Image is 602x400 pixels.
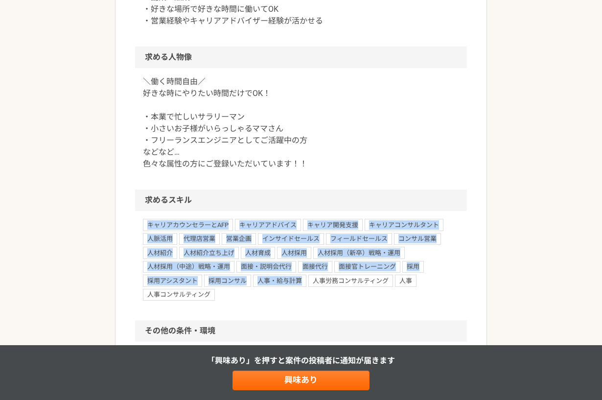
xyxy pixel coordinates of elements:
[143,247,177,259] span: 人材紹介
[394,233,441,245] span: コンサル営業
[298,261,332,273] span: 面接代行
[402,261,424,273] span: 採用
[143,275,202,286] span: 採用アシスタント
[334,261,400,273] span: 面接官トレーニング
[143,233,177,245] span: 人脈活用
[135,189,467,211] h2: 求めるスキル
[179,233,220,245] span: 代理店営業
[241,247,275,259] span: 人材育成
[222,233,256,245] span: 営業企画
[258,233,324,245] span: インサイドセールス
[143,76,459,170] p: ＼働く時間自由／ 好きな時にやりたい時間だけでOK！ ・本業で忙しいサラリーマン ・小さいお子様がいらっしゃるママさん ・フリーランスエンジニアとしてご活躍中の方 などなど… 色々な属性の方にご...
[313,247,405,259] span: 人材採用（新卒）戦略・運用
[143,219,233,231] span: キャリアカウンセラーとAFP
[253,275,306,286] span: 人事・給与計算
[326,233,392,245] span: フィールドセールス
[365,219,443,231] span: キャリアコンサルタント
[308,275,393,286] span: 人事労務コンサルティング
[204,275,251,286] span: 採用コンサル
[143,289,215,301] span: 人事コンサルティング
[277,247,311,259] span: 人材採用
[395,275,417,286] span: 人事
[235,219,301,231] span: キャリアアドバイス
[135,47,467,68] h2: 求める人物像
[303,219,363,231] span: キャリア開発支援
[232,371,370,390] a: 興味あり
[143,261,234,273] span: 人材採用（中途）戦略・運用
[207,355,395,367] p: 「興味あり」を押すと 案件の投稿者に通知が届きます
[179,247,239,259] span: 人材紹介立ち上げ
[236,261,296,273] span: 面接・説明会代行
[135,320,467,342] h2: その他の条件・環境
